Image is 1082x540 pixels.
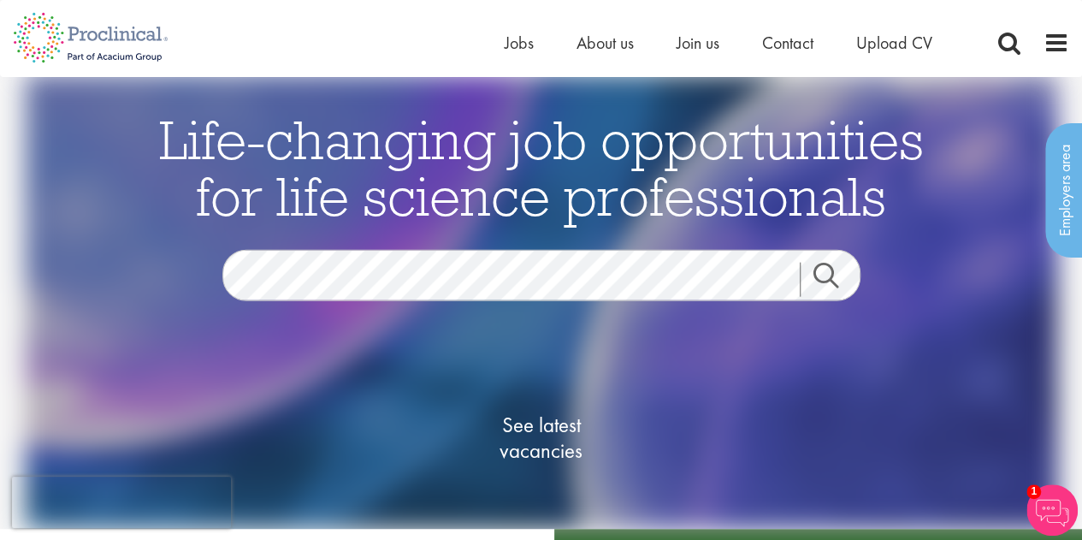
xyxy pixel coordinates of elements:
[159,105,924,230] span: Life-changing job opportunities for life science professionals
[1026,484,1078,536] img: Chatbot
[677,32,719,54] a: Join us
[856,32,932,54] a: Upload CV
[800,263,873,297] a: Job search submit button
[576,32,634,54] a: About us
[25,74,1057,529] img: candidate home
[1026,484,1041,499] span: 1
[762,32,813,54] a: Contact
[456,412,627,464] span: See latest vacancies
[456,344,627,532] a: See latestvacancies
[12,477,231,528] iframe: reCAPTCHA
[505,32,534,54] a: Jobs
